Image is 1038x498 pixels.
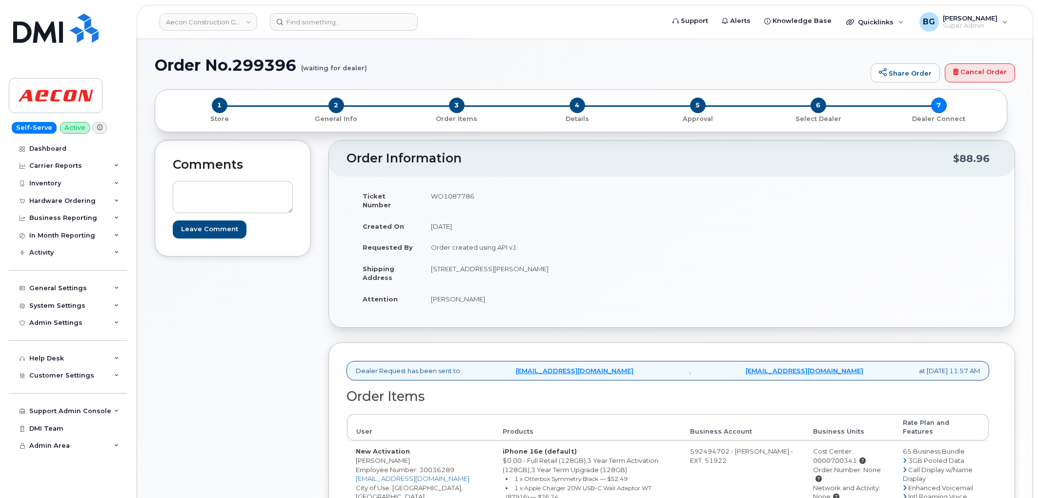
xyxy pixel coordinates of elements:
[422,216,665,237] td: [DATE]
[570,98,585,113] span: 4
[346,389,989,404] h2: Order Items
[813,465,885,483] div: Order Number: None
[363,192,391,209] strong: Ticket Number
[422,288,665,310] td: [PERSON_NAME]
[363,295,398,303] strong: Attention
[516,366,633,376] a: [EMAIL_ADDRESS][DOMAIN_NAME]
[945,63,1015,83] a: Cancel Order
[346,361,989,381] div: Dealer Request has been sent to , at [DATE] 11:57 AM
[758,113,878,123] a: 6 Select Dealer
[163,113,276,123] a: 1 Store
[449,98,465,113] span: 3
[746,366,863,376] a: [EMAIL_ADDRESS][DOMAIN_NAME]
[871,63,940,83] a: Share Order
[811,98,826,113] span: 6
[521,115,633,123] p: Details
[514,475,628,482] small: 1 x Otterbox Symmetry Black — $52.49
[903,466,973,483] span: Call Display w/Name Display
[400,115,513,123] p: Order Items
[908,484,973,492] span: Enhanced Voicemail
[894,414,989,441] th: Rate Plan and Features
[356,447,410,455] strong: New Activation
[328,98,344,113] span: 2
[356,475,469,482] a: [EMAIL_ADDRESS][DOMAIN_NAME]
[155,57,866,74] h1: Order No.299396
[681,414,804,441] th: Business Account
[396,113,517,123] a: 3 Order Items
[347,414,494,441] th: User
[422,237,665,258] td: Order created using API v1
[494,414,681,441] th: Products
[804,414,894,441] th: Business Units
[346,152,953,165] h2: Order Information
[422,185,665,216] td: WO1087786
[762,115,875,123] p: Select Dealer
[813,447,885,465] div: Cost Center: 0000700341
[167,115,272,123] p: Store
[690,98,706,113] span: 5
[363,243,413,251] strong: Requested By
[363,222,404,230] strong: Created On
[953,149,990,168] div: $88.96
[173,220,246,239] input: Leave Comment
[363,265,394,282] strong: Shipping Address
[280,115,392,123] p: General Info
[908,457,964,464] span: 3GB Pooled Data
[637,113,758,123] a: 5 Approval
[212,98,227,113] span: 1
[517,113,637,123] a: 4 Details
[301,57,367,72] small: (waiting for dealer)
[356,466,454,474] span: Employee Number: 30036289
[503,447,577,455] strong: iPhone 16e (default)
[422,258,665,288] td: [STREET_ADDRESS][PERSON_NAME]
[641,115,754,123] p: Approval
[173,158,293,172] h2: Comments
[276,113,396,123] a: 2 General Info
